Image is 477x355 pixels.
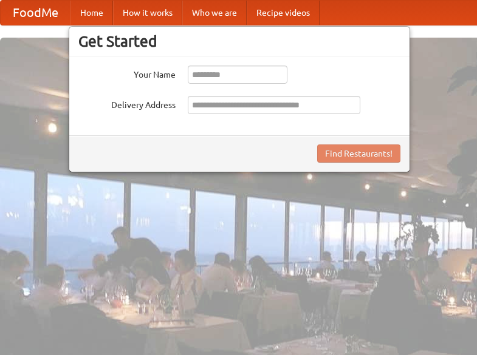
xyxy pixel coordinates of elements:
[247,1,320,25] a: Recipe videos
[113,1,182,25] a: How it works
[317,144,400,163] button: Find Restaurants!
[78,96,176,111] label: Delivery Address
[78,32,400,50] h3: Get Started
[78,66,176,81] label: Your Name
[182,1,247,25] a: Who we are
[70,1,113,25] a: Home
[1,1,70,25] a: FoodMe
